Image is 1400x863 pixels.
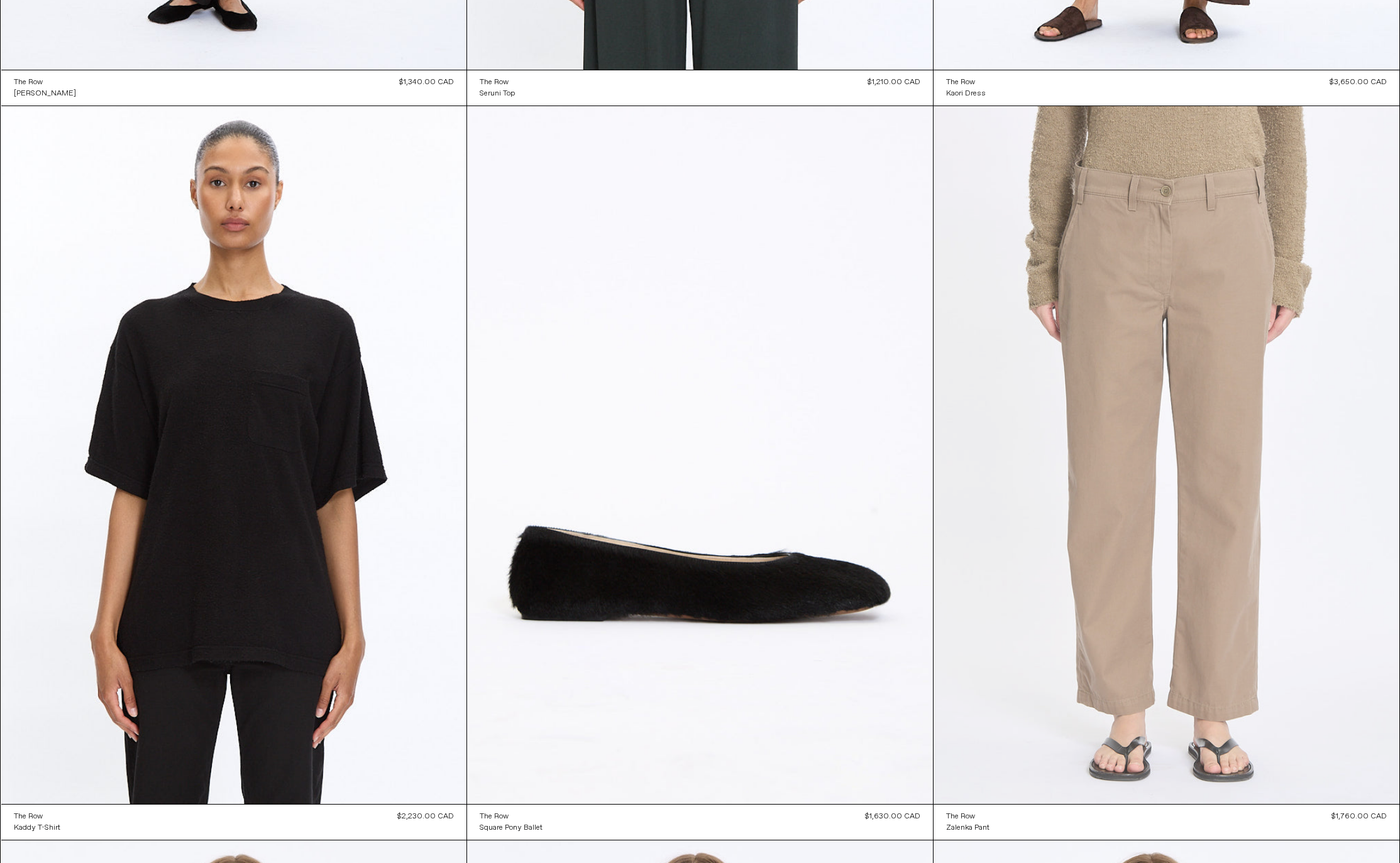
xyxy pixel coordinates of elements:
[946,77,986,88] a: The Row
[480,88,515,99] a: Seruni Top
[480,77,515,88] a: The Row
[946,88,986,99] a: Kaori Dress
[868,77,920,88] div: $1,210.00 CAD
[946,77,975,88] div: The Row
[1331,811,1387,822] div: $1,760.00 CAD
[480,77,509,88] div: The Row
[14,811,43,822] div: The Row
[14,822,60,833] a: Kaddy T-Shirt
[946,822,989,833] a: Zalenka Pant
[14,88,76,99] a: [PERSON_NAME]
[480,811,543,822] a: The Row
[946,811,975,822] div: The Row
[14,77,43,88] div: The Row
[467,106,933,804] img: The Row Square Pony Ballet in black
[946,811,989,822] a: The Row
[934,106,1399,804] img: The Row Zalenka Pant in taupe
[865,811,920,822] div: $1,630.00 CAD
[1,106,467,804] img: The Row Kaddy T-Shirt
[14,77,76,88] a: The Row
[480,822,543,833] a: Square Pony Ballet
[480,811,509,822] div: The Row
[397,811,454,822] div: $2,230.00 CAD
[399,77,454,88] div: $1,340.00 CAD
[1330,77,1387,88] div: $3,650.00 CAD
[14,811,60,822] a: The Row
